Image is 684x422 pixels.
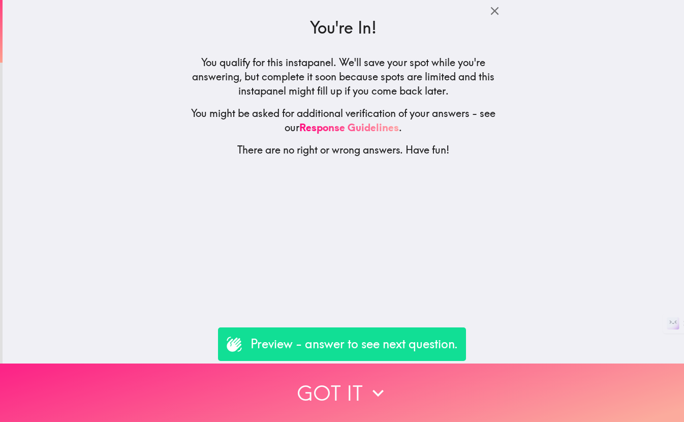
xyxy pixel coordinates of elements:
a: Response Guidelines [299,121,399,134]
h5: There are no right or wrong answers. Have fun! [185,143,502,157]
h3: You're In! [185,16,502,39]
h5: You might be asked for additional verification of your answers - see our . [185,106,502,135]
h5: You qualify for this instapanel. We'll save your spot while you're answering, but complete it soo... [185,55,502,98]
p: Preview - answer to see next question. [251,336,458,353]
